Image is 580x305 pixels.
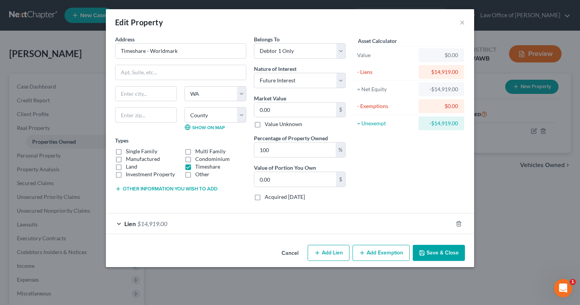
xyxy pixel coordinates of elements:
label: Market Value [254,94,286,102]
label: Condominium [195,155,230,163]
label: Asset Calculator [358,37,397,45]
div: Edit Property [115,17,163,28]
div: = Unexempt [357,120,415,127]
div: - Liens [357,68,415,76]
label: Single Family [126,148,157,155]
button: Add Exemption [353,245,410,261]
label: Value of Portion You Own [254,164,316,172]
input: Enter city... [115,87,176,101]
span: $14,919.00 [137,220,167,227]
label: Investment Property [126,171,175,178]
button: Cancel [275,246,305,261]
button: Save & Close [413,245,465,261]
input: Enter zip... [115,107,177,123]
input: 0.00 [254,172,336,187]
input: Apt, Suite, etc... [115,65,246,80]
div: Value [357,51,415,59]
div: -$14,919.00 [425,85,458,93]
span: 1 [570,279,576,285]
input: 0.00 [254,103,336,117]
label: Multi Family [195,148,226,155]
button: Add Lien [308,245,349,261]
button: × [460,18,465,27]
span: Lien [124,220,136,227]
div: $14,919.00 [425,68,458,76]
input: Enter address... [115,44,246,58]
label: Acquired [DATE] [265,193,305,201]
span: Address [115,36,135,43]
label: Land [126,163,137,171]
div: $0.00 [425,102,458,110]
span: Belongs To [254,36,280,43]
div: $0.00 [425,51,458,59]
label: Manufactured [126,155,160,163]
label: Timeshare [195,163,220,171]
div: = Net Equity [357,85,415,93]
label: Types [115,136,129,144]
div: % [336,143,345,157]
iframe: Intercom live chat [554,279,572,297]
button: Other information you wish to add [115,186,217,192]
label: Percentage of Property Owned [254,134,328,142]
label: Other [195,171,209,178]
div: - Exemptions [357,102,415,110]
input: 0.00 [254,143,336,157]
div: $ [336,103,345,117]
label: Nature of Interest [254,65,297,73]
div: -$14,919.00 [425,120,458,127]
label: Value Unknown [265,120,302,128]
div: $ [336,172,345,187]
a: Show on Map [185,124,225,130]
